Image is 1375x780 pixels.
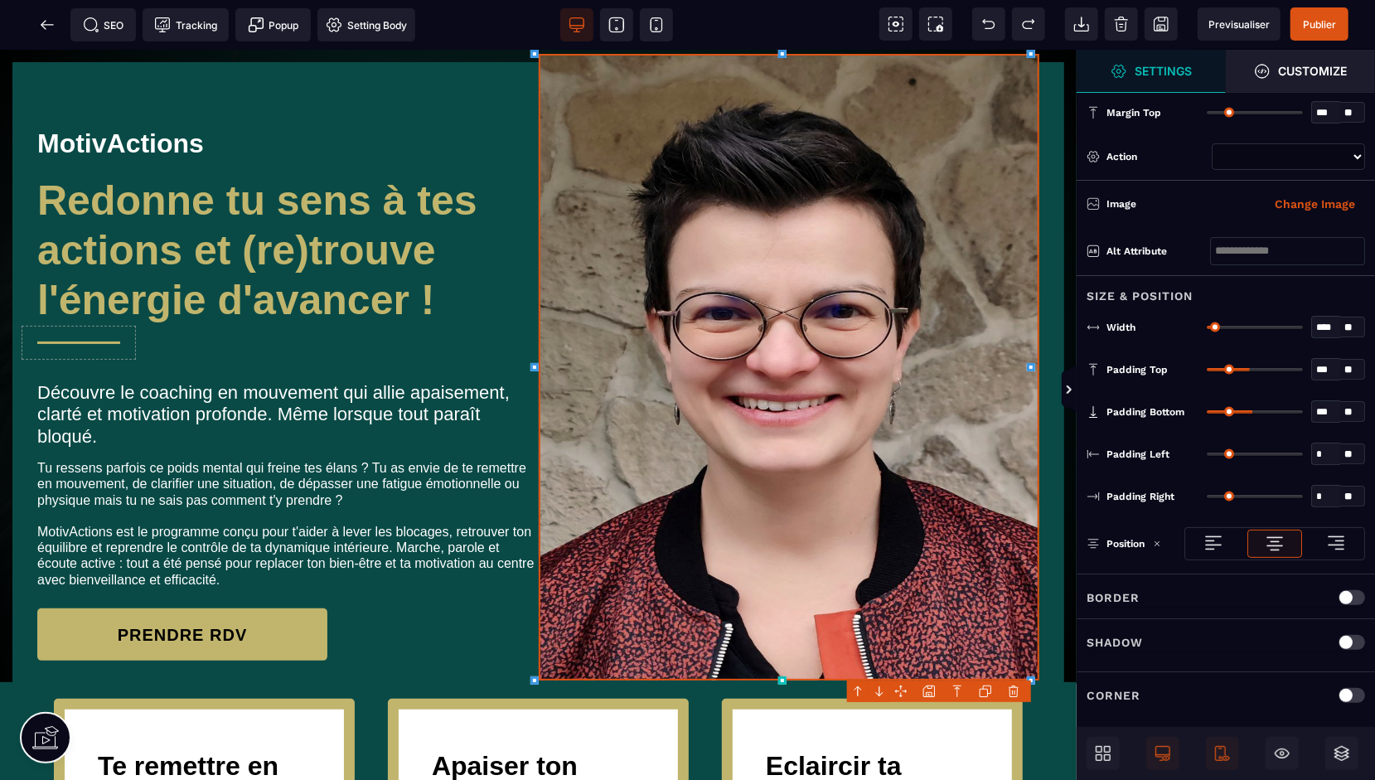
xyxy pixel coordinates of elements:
span: Open Layers [1325,737,1358,770]
span: Screenshot [919,7,952,41]
strong: Settings [1135,65,1193,77]
span: Popup [248,17,299,33]
span: Hide/Show Block [1266,737,1299,770]
h1: Eclaircir ta direction [766,693,979,771]
span: Settings [1077,50,1226,93]
div: Alt attribute [1106,243,1210,259]
span: Open Blocks [1087,737,1120,770]
p: Corner [1087,686,1140,705]
p: Border [1087,588,1140,608]
div: Action [1106,148,1205,165]
button: PRENDRE RDV [37,559,327,611]
p: Position [1087,535,1145,552]
span: Padding Right [1106,490,1174,503]
span: Preview [1198,7,1281,41]
span: Desktop Only [1146,737,1179,770]
span: Previsualiser [1208,18,1270,31]
h1: MotivActions [37,70,539,118]
h1: Apaiser ton mental [432,693,645,771]
span: Padding Left [1106,448,1169,461]
span: Tracking [154,17,217,33]
span: View components [879,7,913,41]
span: Margin Top [1106,106,1161,119]
span: SEO [83,17,124,33]
img: a00a15cd26c76ceea68b77b015c3d001_Moi.jpg [539,4,1040,631]
p: Shadow [1087,632,1143,652]
img: loading [1265,534,1285,554]
span: Open Style Manager [1226,50,1375,93]
img: loading [1326,533,1346,553]
button: Change Image [1265,191,1365,217]
img: loading [1153,540,1161,548]
div: Image [1106,196,1236,212]
h1: Te remettre en mouvement [98,693,311,771]
strong: Customize [1279,65,1348,77]
h2: Découvre le coaching en mouvement qui allie apaisement, clarté et motivation profonde. Même lorsq... [37,324,539,406]
span: Setting Body [326,17,407,33]
img: loading [1203,533,1223,553]
span: Publier [1303,18,1336,31]
span: Padding Bottom [1106,405,1184,419]
span: Mobile Only [1206,737,1239,770]
div: Size & Position [1077,275,1375,306]
span: Width [1106,321,1135,334]
span: Padding Top [1106,363,1168,376]
text: Tu ressens parfois ce poids mental qui freine tes élans ? Tu as envie de te remettre en mouvement... [37,406,539,542]
h1: Redonne tu sens à tes actions et (re)trouve l'énergie d'avancer ! [37,118,539,283]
